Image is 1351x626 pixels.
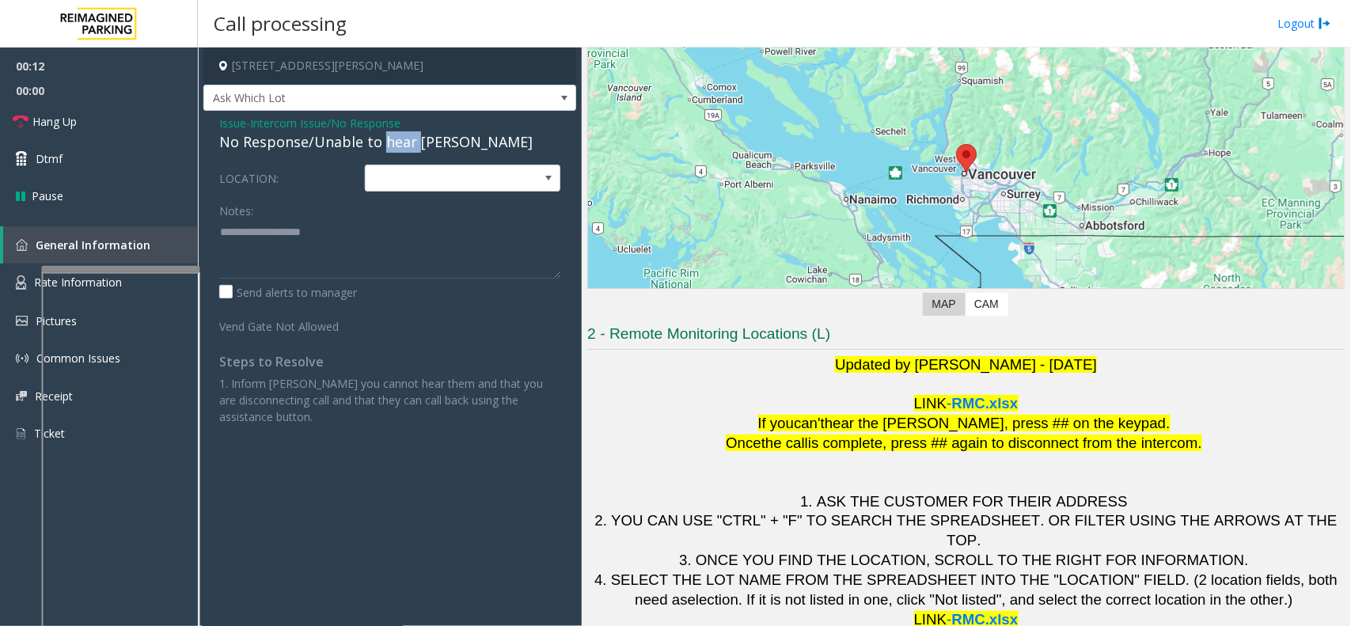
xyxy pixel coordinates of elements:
span: can't [794,415,825,431]
img: 'icon' [16,352,28,365]
h4: Steps to Resolve [219,355,560,370]
span: - [246,116,400,131]
span: 3. ONCE YOU FIND THE LOCATION, SCROLL TO THE RIGHT FOR INFORMATION. [679,552,1248,568]
span: Pause [32,188,63,204]
span: Hang Up [32,113,77,130]
a: RMC.xlsx [952,398,1019,411]
span: Issue [219,115,246,131]
span: the call [761,434,808,451]
span: Intercom Issue/No Response [250,115,400,131]
img: 'icon' [16,239,28,251]
span: - [947,395,951,412]
label: Map [923,293,966,316]
span: Pictures [36,313,77,328]
span: Once [726,434,761,451]
div: No Response/Unable to hear [PERSON_NAME] [219,131,560,153]
span: 2. YOU CAN USE "CTRL" + "F" TO SEARCH THE SPREADSHEET. OR FILTER USING THE ARROWS AT THE TOP. [595,512,1342,548]
span: Receipt [35,389,73,404]
a: General Information [3,226,198,264]
span: 4. SELECT THE LOT NAME FROM THE SPREADSHEET INTO THE "LOCATION" FIELD. (2 location fields, both n... [594,571,1342,608]
label: Vend Gate Not Allowed [215,313,361,335]
h3: Call processing [206,4,355,43]
span: Ticket [34,426,65,441]
span: selection [680,591,738,608]
span: Updated by [PERSON_NAME] - [DATE] [835,356,1097,373]
span: Dtmf [36,150,63,167]
span: LINK [914,395,947,412]
p: 1. Inform [PERSON_NAME] you cannot hear them and that you are disconnecting call and that they ca... [219,375,560,425]
div: 601 West Cordova Street, Vancouver, BC [956,144,977,173]
span: Ask Which Lot [204,85,501,111]
img: 'icon' [16,427,26,441]
img: logout [1319,15,1331,32]
label: LOCATION: [215,165,361,192]
img: 'icon' [16,391,27,401]
span: is complete, press ## again to disconnect from the intercom. [808,434,1202,451]
label: Send alerts to manager [219,284,357,301]
h4: [STREET_ADDRESS][PERSON_NAME] [203,47,576,85]
span: . If it is not listed in one, click "Not listed", and select the correct location in the other.) [738,591,1293,608]
span: Rate Information [34,275,122,290]
a: Logout [1277,15,1331,32]
label: Notes: [219,197,253,219]
span: General Information [36,237,150,252]
span: 1. ASK THE CUSTOMER FOR THEIR ADDRESS [800,493,1128,510]
h3: 2 - Remote Monitoring Locations (L) [587,324,1345,350]
span: Common Issues [36,351,120,366]
span: RMC.xlsx [952,395,1019,412]
img: 'icon' [16,275,26,290]
span: If you [758,415,795,431]
label: CAM [965,293,1008,316]
img: 'icon' [16,316,28,326]
span: hear the [PERSON_NAME], press ## on the keypad. [825,415,1171,431]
